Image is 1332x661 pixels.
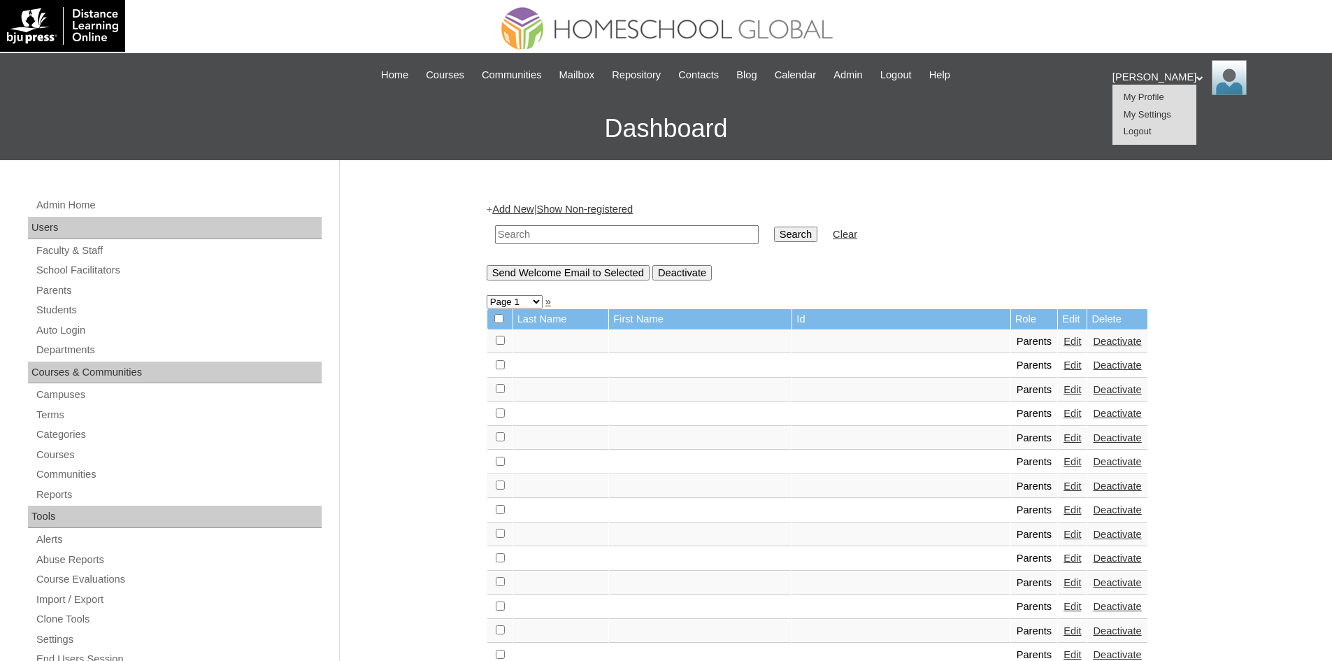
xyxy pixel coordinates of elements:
[35,466,322,483] a: Communities
[487,202,1179,280] div: + |
[495,225,759,244] input: Search
[1093,384,1141,395] a: Deactivate
[1093,529,1141,540] a: Deactivate
[1093,625,1141,637] a: Deactivate
[487,265,650,280] input: Send Welcome Email to Selected
[1093,481,1141,492] a: Deactivate
[671,67,726,83] a: Contacts
[1064,529,1081,540] a: Edit
[552,67,602,83] a: Mailbox
[1064,649,1081,660] a: Edit
[35,486,322,504] a: Reports
[1011,523,1058,547] td: Parents
[605,67,668,83] a: Repository
[1011,330,1058,354] td: Parents
[1011,402,1058,426] td: Parents
[678,67,719,83] span: Contacts
[28,362,322,384] div: Courses & Communities
[35,591,322,609] a: Import / Export
[419,67,471,83] a: Courses
[929,67,950,83] span: Help
[1011,595,1058,619] td: Parents
[35,426,322,443] a: Categories
[35,571,322,588] a: Course Evaluations
[1093,432,1141,443] a: Deactivate
[35,301,322,319] a: Students
[1011,499,1058,523] td: Parents
[35,611,322,628] a: Clone Tools
[475,67,549,83] a: Communities
[1011,620,1058,644] td: Parents
[559,67,595,83] span: Mailbox
[1064,336,1081,347] a: Edit
[35,322,322,339] a: Auto Login
[833,229,857,240] a: Clear
[775,67,816,83] span: Calendar
[1093,553,1141,564] a: Deactivate
[774,227,817,242] input: Search
[35,386,322,404] a: Campuses
[35,406,322,424] a: Terms
[880,67,912,83] span: Logout
[1064,384,1081,395] a: Edit
[536,204,633,215] a: Show Non-registered
[1011,378,1058,402] td: Parents
[7,7,118,45] img: logo-white.png
[1011,427,1058,450] td: Parents
[1093,408,1141,419] a: Deactivate
[513,309,609,329] td: Last Name
[1124,126,1152,136] a: Logout
[35,446,322,464] a: Courses
[1093,360,1141,371] a: Deactivate
[826,67,870,83] a: Admin
[381,67,408,83] span: Home
[1093,336,1141,347] a: Deactivate
[1011,309,1058,329] td: Role
[792,309,1010,329] td: Id
[1064,577,1081,588] a: Edit
[35,531,322,548] a: Alerts
[1093,577,1141,588] a: Deactivate
[28,217,322,239] div: Users
[28,506,322,528] div: Tools
[1011,571,1058,595] td: Parents
[35,197,322,214] a: Admin Home
[426,67,464,83] span: Courses
[374,67,415,83] a: Home
[873,67,919,83] a: Logout
[1064,432,1081,443] a: Edit
[609,309,792,329] td: First Name
[1093,601,1141,612] a: Deactivate
[922,67,957,83] a: Help
[492,204,533,215] a: Add New
[35,282,322,299] a: Parents
[545,296,551,307] a: »
[1124,109,1171,120] a: My Settings
[1064,408,1081,419] a: Edit
[1124,92,1164,102] a: My Profile
[1093,504,1141,516] a: Deactivate
[652,265,712,280] input: Deactivate
[1112,60,1318,95] div: [PERSON_NAME]
[35,551,322,569] a: Abuse Reports
[35,631,322,648] a: Settings
[482,67,542,83] span: Communities
[1087,309,1147,329] td: Delete
[1212,60,1247,95] img: Ariane Ebuen
[1064,625,1081,637] a: Edit
[1064,553,1081,564] a: Edit
[1064,504,1081,516] a: Edit
[768,67,823,83] a: Calendar
[35,341,322,359] a: Departments
[1064,601,1081,612] a: Edit
[1064,456,1081,467] a: Edit
[1064,481,1081,492] a: Edit
[1064,360,1081,371] a: Edit
[729,67,764,83] a: Blog
[7,97,1325,160] h3: Dashboard
[1011,547,1058,571] td: Parents
[612,67,661,83] span: Repository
